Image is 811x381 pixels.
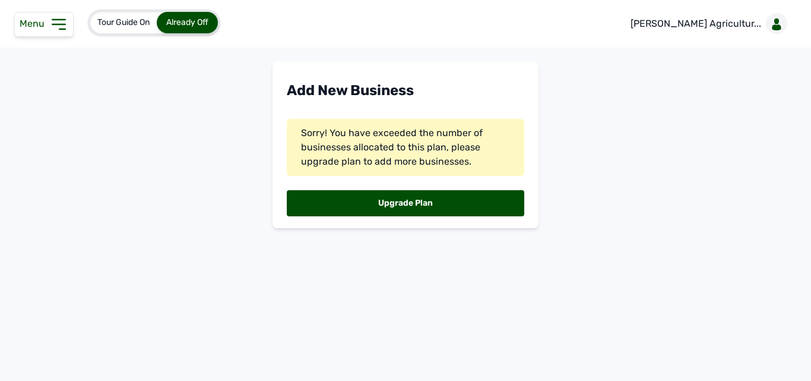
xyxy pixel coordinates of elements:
[166,17,208,27] span: Already Off
[287,190,524,216] a: Upgrade Plan
[631,17,761,31] p: [PERSON_NAME] Agricultur...
[20,18,49,29] span: Menu
[621,7,792,40] a: [PERSON_NAME] Agricultur...
[97,17,150,27] span: Tour Guide On
[287,81,524,100] div: Add New Business
[287,119,524,176] div: Sorry! You have exceeded the number of businesses allocated to this plan, please upgrade plan to ...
